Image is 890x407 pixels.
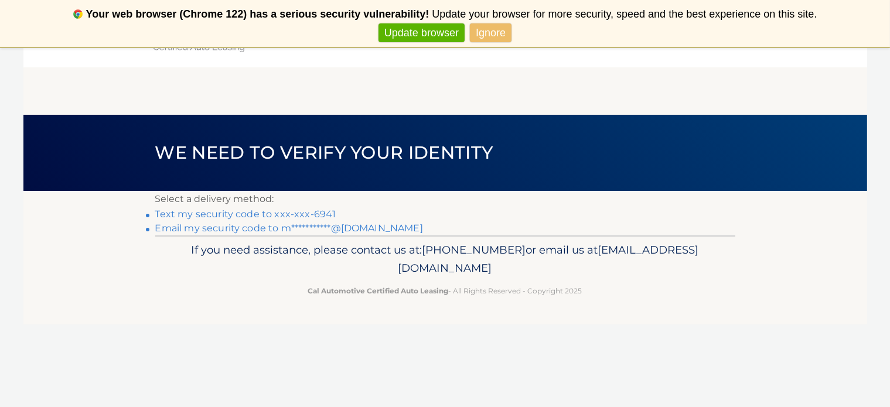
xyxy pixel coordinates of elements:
b: Your web browser (Chrome 122) has a serious security vulnerability! [86,8,429,20]
a: Ignore [470,23,512,43]
p: - All Rights Reserved - Copyright 2025 [163,285,728,297]
p: If you need assistance, please contact us at: or email us at [163,241,728,278]
p: Select a delivery method: [155,191,735,207]
a: Text my security code to xxx-xxx-6941 [155,208,336,220]
span: We need to verify your identity [155,142,493,163]
strong: Cal Automotive Certified Auto Leasing [308,286,449,295]
a: Update browser [378,23,465,43]
span: Update your browser for more security, speed and the best experience on this site. [432,8,817,20]
span: [PHONE_NUMBER] [422,243,526,256]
